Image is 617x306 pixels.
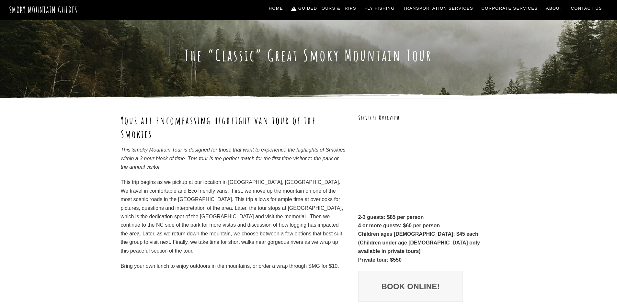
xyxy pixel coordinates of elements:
strong: (Children under age [DEMOGRAPHIC_DATA] only available in private tours) [358,240,480,254]
strong: 2-3 guests: $85 per person [358,214,424,220]
a: Contact Us [568,2,605,15]
a: Transportation Services [400,2,475,15]
h1: The “Classic” Great Smoky Mountain Tour [121,46,497,65]
strong: 4 or more guests: $60 per person [358,223,440,228]
a: Guided Tours & Trips [289,2,359,15]
p: Bring your own lunch to enjoy outdoors in the mountains, or order a wrap through SMG for $10. [121,262,346,270]
p: This trip begins as we pickup at our location in [GEOGRAPHIC_DATA], [GEOGRAPHIC_DATA]. We travel ... [121,178,346,255]
a: Smoky Mountain Guides [9,5,78,15]
strong: Private tour: $550 [358,257,402,263]
a: Home [266,2,286,15]
h3: Services Overview [358,114,497,122]
a: Corporate Services [479,2,541,15]
em: This Smoky Mountain Tour is designed for those that want to experience the highlights of Smokies ... [121,147,346,170]
a: Fly Fishing [362,2,397,15]
a: About [543,2,565,15]
strong: Children ages [DEMOGRAPHIC_DATA]: $45 each [358,231,478,237]
strong: Your all encompassing highlight van tour of the Smokies [121,114,316,141]
a: Book Online! [358,271,463,302]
